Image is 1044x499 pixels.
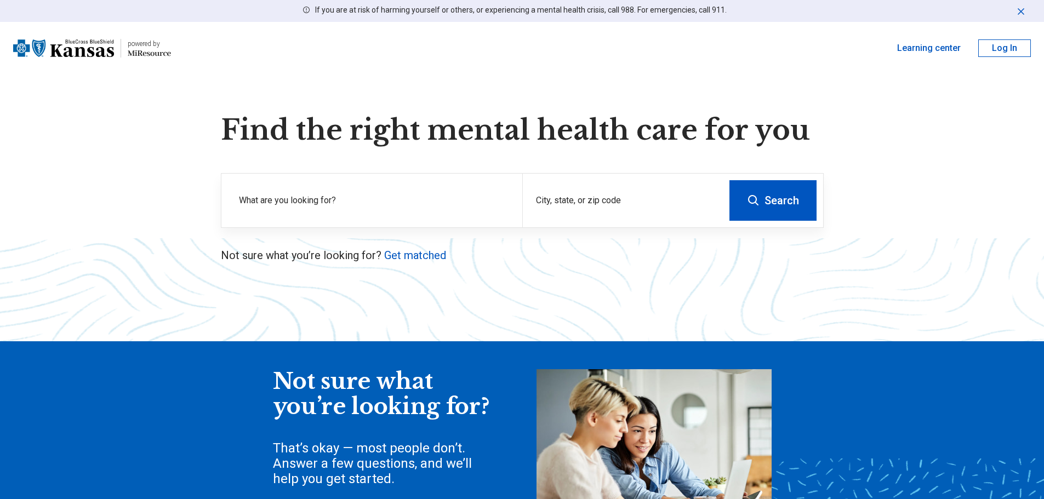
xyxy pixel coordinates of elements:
a: Get matched [384,249,446,262]
p: Not sure what you’re looking for? [221,248,824,263]
h1: Find the right mental health care for you [221,114,824,147]
button: Log In [978,39,1031,57]
button: Dismiss [1016,4,1026,18]
div: powered by [128,39,171,49]
button: Search [729,180,817,221]
img: Blue Cross Blue Shield Kansas [13,35,114,61]
div: Not sure what you’re looking for? [273,369,492,419]
label: What are you looking for? [239,194,509,207]
div: That’s okay — most people don’t. Answer a few questions, and we’ll help you get started. [273,440,492,486]
a: Learning center [897,42,961,55]
a: Blue Cross Blue Shield Kansaspowered by [13,35,171,61]
p: If you are at risk of harming yourself or others, or experiencing a mental health crisis, call 98... [315,4,727,16]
